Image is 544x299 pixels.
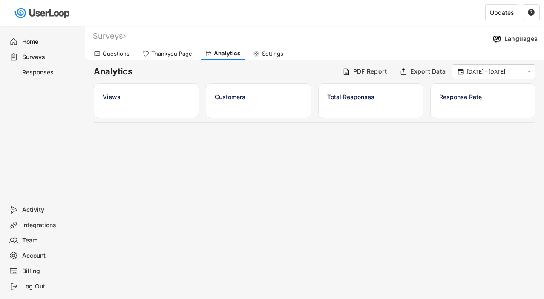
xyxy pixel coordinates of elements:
div: Team [22,236,78,245]
div: Views [103,92,190,101]
div: Integrations [22,221,78,229]
div: PDF Report [353,68,387,75]
div: Thankyou Page [151,50,192,57]
div: Surveys [22,53,78,61]
div: Questions [103,50,130,57]
text:  [458,68,464,75]
div: Languages [504,35,538,43]
div: Account [22,252,78,260]
text:  [527,68,531,75]
img: Language%20Icon.svg [492,34,501,43]
div: Activity [22,206,78,214]
div: Surveys [93,31,126,41]
h6: Analytics [94,66,336,77]
div: Updates [490,10,514,16]
div: Export Data [410,68,446,75]
input: Select Date Range [467,68,523,76]
div: Customers [215,92,302,101]
button:  [527,9,535,17]
button:  [525,68,533,75]
div: Responses [22,68,78,77]
div: Settings [262,50,283,57]
div: Log Out [22,282,78,290]
button:  [457,68,465,76]
text:  [528,9,535,16]
div: Total Responses [327,92,414,101]
div: Analytics [214,50,240,57]
div: Billing [22,267,78,275]
div: Response Rate [439,92,527,101]
div: Home [22,38,78,46]
img: userloop-logo-01.svg [13,4,73,22]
